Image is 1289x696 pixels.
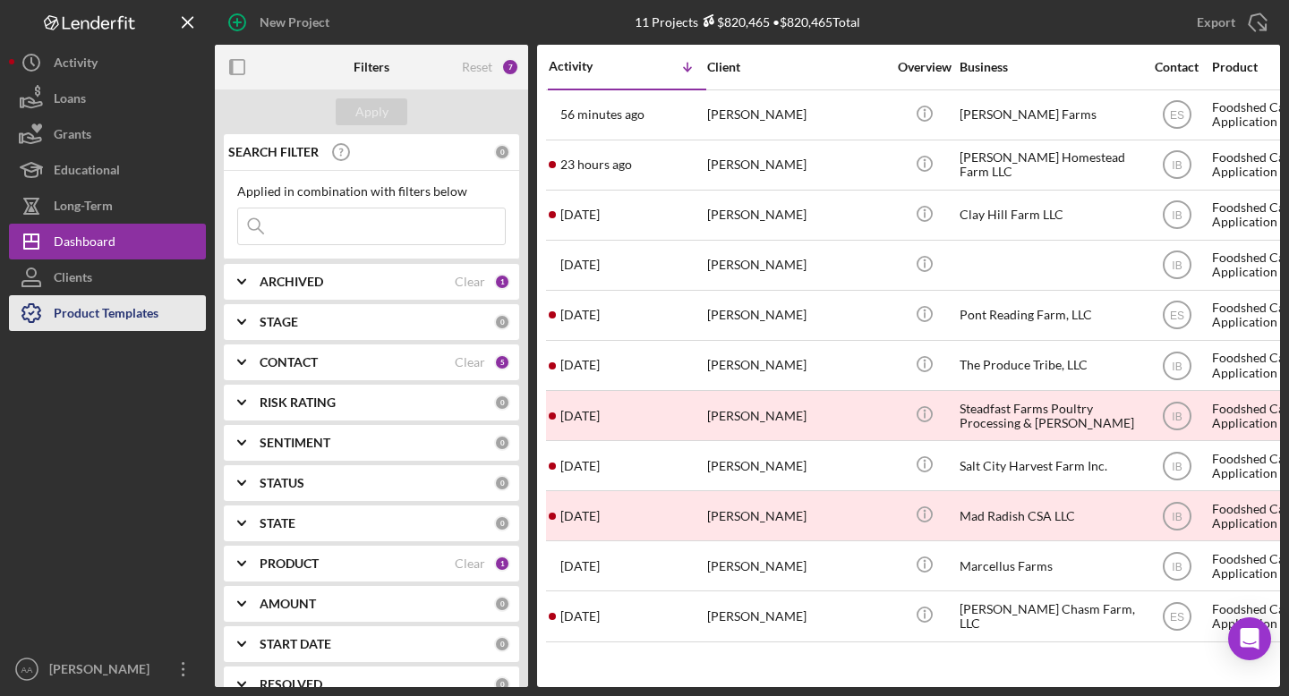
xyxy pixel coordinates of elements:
div: Product Templates [54,295,158,335]
div: Marcellus Farms [960,542,1139,590]
text: ES [1169,611,1183,624]
text: IB [1172,360,1182,372]
div: 0 [494,515,510,531]
div: Dashboard [54,224,115,264]
b: Filters [354,60,389,74]
div: [PERSON_NAME] [707,342,886,389]
button: Dashboard [9,224,206,259]
button: Export [1179,4,1280,40]
div: Clear [455,275,485,289]
button: Long-Term [9,188,206,224]
time: 2025-09-27 11:21 [560,258,600,272]
button: Loans [9,81,206,116]
div: Clients [54,259,92,300]
div: [PERSON_NAME] Homestead Farm LLC [960,141,1139,189]
button: Product Templates [9,295,206,331]
text: IB [1172,259,1182,272]
b: SENTIMENT [260,436,330,450]
div: 0 [494,144,510,160]
div: Clear [455,556,485,571]
div: [PERSON_NAME] [707,542,886,590]
div: Export [1197,4,1235,40]
button: Apply [336,98,407,125]
div: [PERSON_NAME] [707,492,886,539]
text: IB [1172,560,1182,573]
text: ES [1169,310,1183,322]
time: 2025-08-21 15:21 [560,559,600,573]
div: [PERSON_NAME] Farms [960,91,1139,139]
time: 2025-09-29 17:38 [560,157,632,172]
div: 11 Projects • $820,465 Total [635,14,860,30]
b: RESOLVED [260,677,322,692]
div: Clear [455,355,485,369]
div: New Project [260,4,329,40]
div: The Produce Tribe, LLC [960,342,1139,389]
b: STATUS [260,476,304,490]
div: Loans [54,81,86,121]
div: [PERSON_NAME] [45,651,161,692]
time: 2025-09-30 15:49 [560,107,644,122]
div: [PERSON_NAME] Chasm Farm, LLC [960,592,1139,640]
time: 2025-09-10 13:50 [560,459,600,473]
div: Activity [54,45,98,85]
div: 0 [494,395,510,411]
time: 2025-09-15 17:36 [560,409,600,423]
div: 0 [494,636,510,652]
div: 7 [501,58,519,76]
text: IB [1172,460,1182,472]
button: Educational [9,152,206,188]
div: 0 [494,676,510,692]
div: 1 [494,274,510,290]
time: 2025-09-16 17:39 [560,358,600,372]
div: 5 [494,354,510,370]
b: CONTACT [260,355,318,369]
div: Pont Reading Farm, LLC [960,292,1139,339]
button: New Project [215,4,347,40]
div: Contact [1143,60,1210,74]
text: AA [21,665,33,675]
div: Activity [549,59,627,73]
time: 2025-08-26 12:59 [560,509,600,523]
div: Long-Term [54,188,113,228]
text: IB [1172,209,1182,222]
div: $820,465 [698,14,770,30]
button: Activity [9,45,206,81]
div: Business [960,60,1139,74]
time: 2025-09-19 03:59 [560,308,600,322]
div: [PERSON_NAME] [707,242,886,289]
div: Salt City Harvest Farm Inc. [960,442,1139,489]
b: SEARCH FILTER [228,145,319,159]
div: Open Intercom Messenger [1228,617,1271,660]
text: ES [1169,109,1183,122]
div: [PERSON_NAME] [707,592,886,640]
div: [PERSON_NAME] [707,442,886,489]
div: Steadfast Farms Poultry Processing & [PERSON_NAME] [960,392,1139,439]
div: [PERSON_NAME] [707,141,886,189]
text: IB [1172,410,1182,422]
button: AA[PERSON_NAME] [9,651,206,687]
div: 0 [494,475,510,491]
div: Educational [54,152,120,192]
div: [PERSON_NAME] [707,392,886,439]
div: 0 [494,314,510,330]
b: STAGE [260,315,298,329]
button: Clients [9,259,206,295]
div: [PERSON_NAME] [707,292,886,339]
div: 0 [494,596,510,612]
b: ARCHIVED [260,275,323,289]
text: IB [1172,510,1182,522]
div: Mad Radish CSA LLC [960,492,1139,539]
div: Clay Hill Farm LLC [960,191,1139,239]
div: 1 [494,556,510,572]
div: 0 [494,435,510,451]
button: Grants [9,116,206,152]
div: Apply [355,98,388,125]
div: Reset [462,60,492,74]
